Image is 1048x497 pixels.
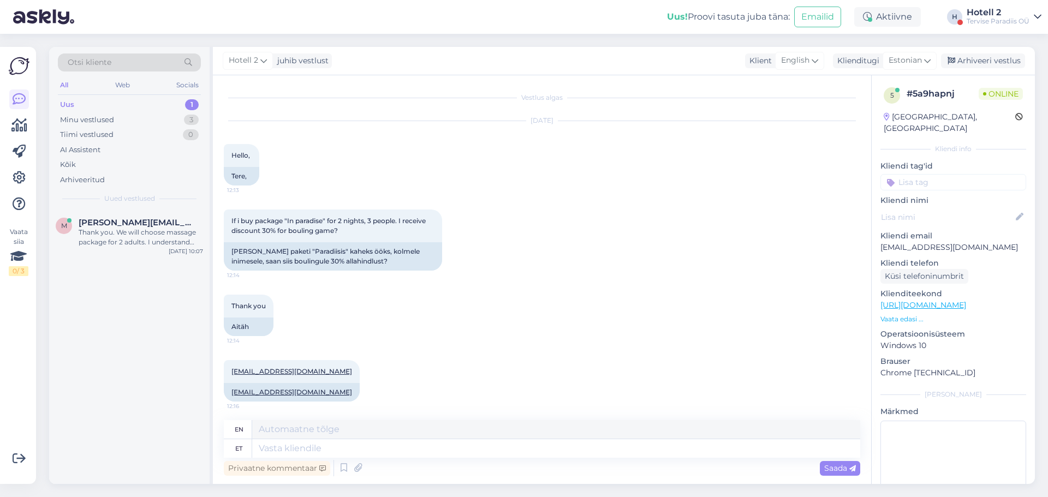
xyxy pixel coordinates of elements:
[231,217,427,235] span: If i buy package "In paradise" for 2 nights, 3 people. I receive discount 30% for bouling game?
[967,8,1029,17] div: Hotell 2
[60,129,114,140] div: Tiimi vestlused
[113,78,132,92] div: Web
[880,195,1026,206] p: Kliendi nimi
[890,91,894,99] span: 5
[833,55,879,67] div: Klienditugi
[880,174,1026,190] input: Lisa tag
[880,356,1026,367] p: Brauser
[231,367,352,375] a: [EMAIL_ADDRESS][DOMAIN_NAME]
[880,230,1026,242] p: Kliendi email
[880,300,966,310] a: [URL][DOMAIN_NAME]
[880,406,1026,417] p: Märkmed
[824,463,856,473] span: Saada
[947,9,962,25] div: H
[907,87,979,100] div: # 5a9hapnj
[60,175,105,185] div: Arhiveeritud
[884,111,1015,134] div: [GEOGRAPHIC_DATA], [GEOGRAPHIC_DATA]
[231,302,266,310] span: Thank you
[979,88,1023,100] span: Online
[880,160,1026,172] p: Kliendi tag'id
[881,211,1014,223] input: Lisa nimi
[60,115,114,125] div: Minu vestlused
[224,167,259,185] div: Tere,
[941,53,1025,68] div: Arhiveeri vestlus
[79,227,203,247] div: Thank you. We will choose massage package for 2 adults. I understand that it does not include thi...
[880,269,968,284] div: Küsi telefoninumbrit
[880,390,1026,399] div: [PERSON_NAME]
[58,78,70,92] div: All
[235,439,242,458] div: et
[227,337,268,345] span: 12:14
[967,17,1029,26] div: Tervise Paradiis OÜ
[880,242,1026,253] p: [EMAIL_ADDRESS][DOMAIN_NAME]
[667,10,790,23] div: Proovi tasuta juba täna:
[224,116,860,125] div: [DATE]
[68,57,111,68] span: Otsi kliente
[60,159,76,170] div: Kõik
[889,55,922,67] span: Estonian
[9,266,28,276] div: 0 / 3
[273,55,329,67] div: juhib vestlust
[227,186,268,194] span: 12:13
[880,314,1026,324] p: Vaata edasi ...
[880,328,1026,340] p: Operatsioonisüsteem
[880,340,1026,351] p: Windows 10
[183,129,199,140] div: 0
[224,93,860,103] div: Vestlus algas
[174,78,201,92] div: Socials
[880,258,1026,269] p: Kliendi telefon
[9,227,28,276] div: Vaata siia
[794,7,841,27] button: Emailid
[60,99,74,110] div: Uus
[231,151,250,159] span: Hello,
[745,55,772,67] div: Klient
[9,56,29,76] img: Askly Logo
[231,388,352,396] a: [EMAIL_ADDRESS][DOMAIN_NAME]
[224,242,442,271] div: [PERSON_NAME] paketi "Paradiisis" kaheks ööks, kolmele inimesele, saan siis boulingule 30% allahi...
[60,145,100,155] div: AI Assistent
[169,247,203,255] div: [DATE] 10:07
[880,367,1026,379] p: Chrome [TECHNICAL_ID]
[781,55,809,67] span: English
[880,288,1026,300] p: Klienditeekond
[227,271,268,279] span: 12:14
[227,402,268,410] span: 12:16
[854,7,921,27] div: Aktiivne
[185,99,199,110] div: 1
[61,221,67,230] span: m
[79,218,192,227] span: melisa.kronberga@tietoevry.com
[967,8,1041,26] a: Hotell 2Tervise Paradiis OÜ
[224,461,330,476] div: Privaatne kommentaar
[880,144,1026,154] div: Kliendi info
[104,194,155,203] span: Uued vestlused
[224,318,273,336] div: Aitäh
[667,11,688,22] b: Uus!
[229,55,258,67] span: Hotell 2
[184,115,199,125] div: 3
[235,420,243,439] div: en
